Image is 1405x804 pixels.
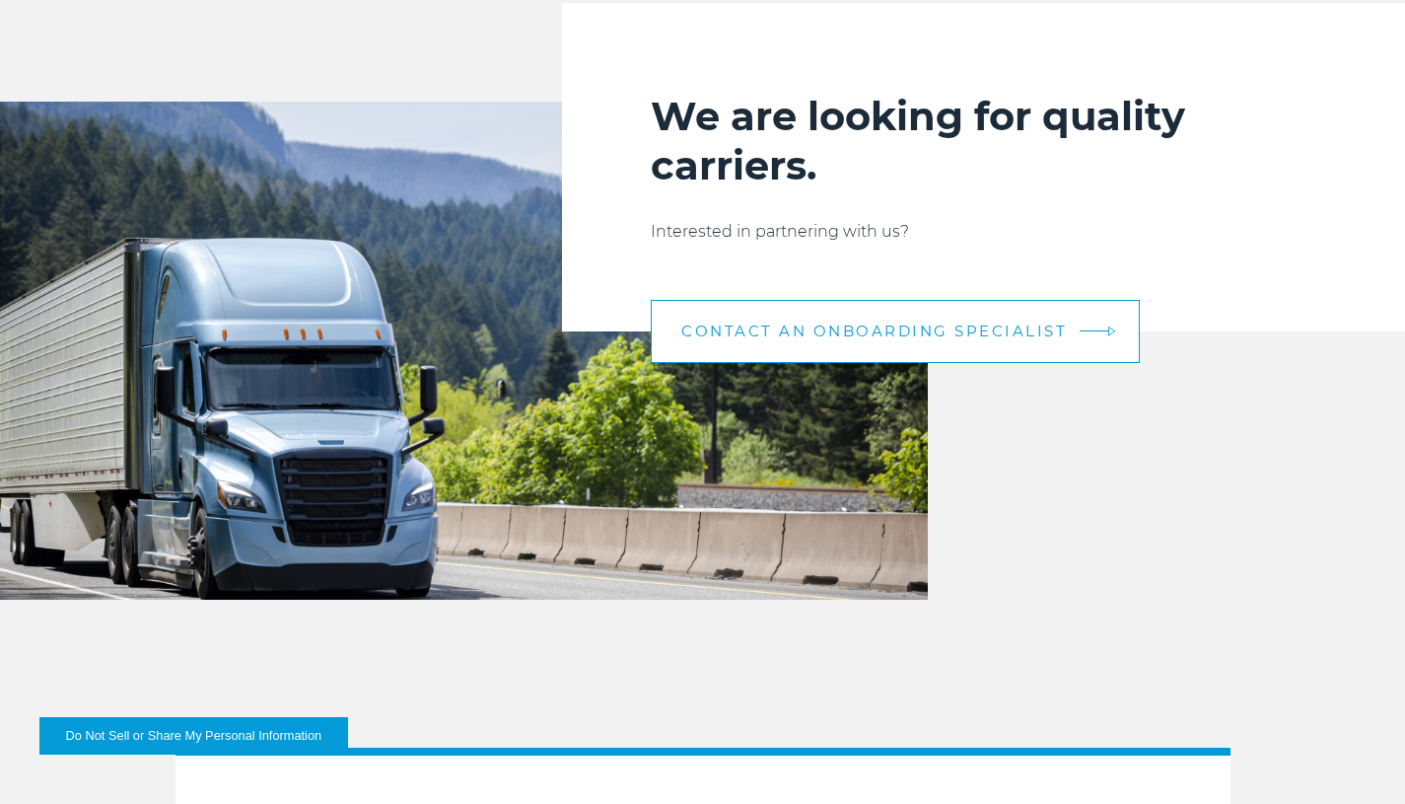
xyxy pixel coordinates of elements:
h2: We are looking for quality carriers. [651,92,1316,190]
img: arrow [1108,326,1116,336]
a: CONTACT AN ONBOARDING SPECIALIST arrow arrow [651,300,1140,363]
button: Do Not Sell or Share My Personal Information [39,717,348,755]
p: Interested in partnering with us? [651,220,1316,244]
span: CONTACT AN ONBOARDING SPECIALIST [681,324,1067,338]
